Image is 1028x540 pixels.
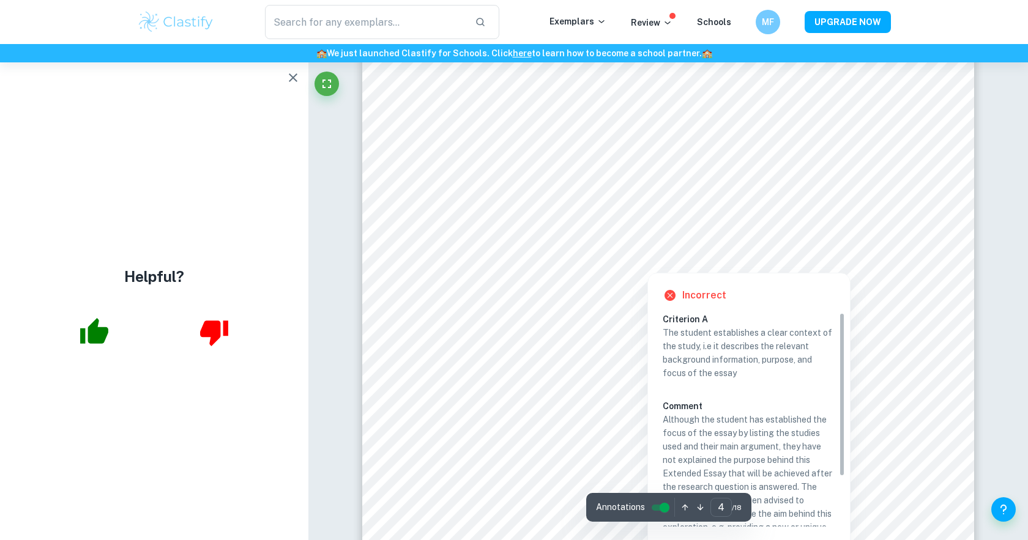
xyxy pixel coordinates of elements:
[137,10,215,34] img: Clastify logo
[697,17,731,27] a: Schools
[513,48,532,58] a: here
[682,288,726,303] h6: Incorrect
[702,48,712,58] span: 🏫
[549,15,606,28] p: Exemplars
[596,501,645,514] span: Annotations
[124,265,184,287] h4: Helpful?
[631,16,672,29] p: Review
[761,15,775,29] h6: MF
[663,326,835,380] p: The student establishes a clear context of the study, i.e it describes the relevant background in...
[991,497,1016,522] button: Help and Feedback
[805,11,891,33] button: UPGRADE NOW
[2,46,1026,60] h6: We just launched Clastify for Schools. Click to learn how to become a school partner.
[315,72,339,96] button: Fullscreen
[316,48,327,58] span: 🏫
[265,5,465,39] input: Search for any exemplars...
[663,313,845,326] h6: Criterion A
[756,10,780,34] button: MF
[663,399,835,413] h6: Comment
[732,502,742,513] span: / 18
